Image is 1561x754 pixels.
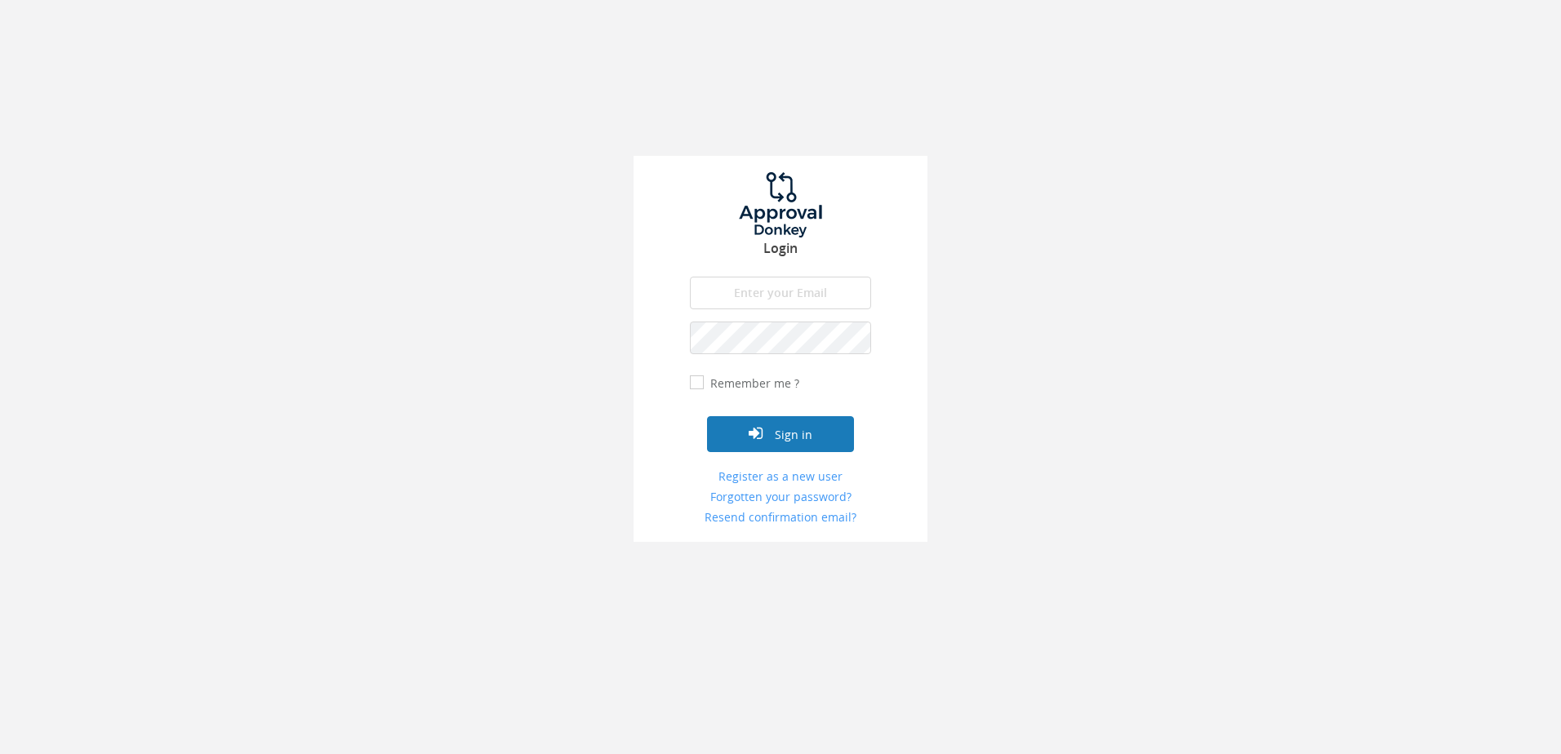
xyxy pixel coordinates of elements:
a: Forgotten your password? [690,489,871,505]
a: Register as a new user [690,468,871,485]
img: logo.png [719,172,842,237]
label: Remember me ? [706,375,799,392]
button: Sign in [707,416,854,452]
h3: Login [634,242,927,256]
input: Enter your Email [690,277,871,309]
a: Resend confirmation email? [690,509,871,526]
